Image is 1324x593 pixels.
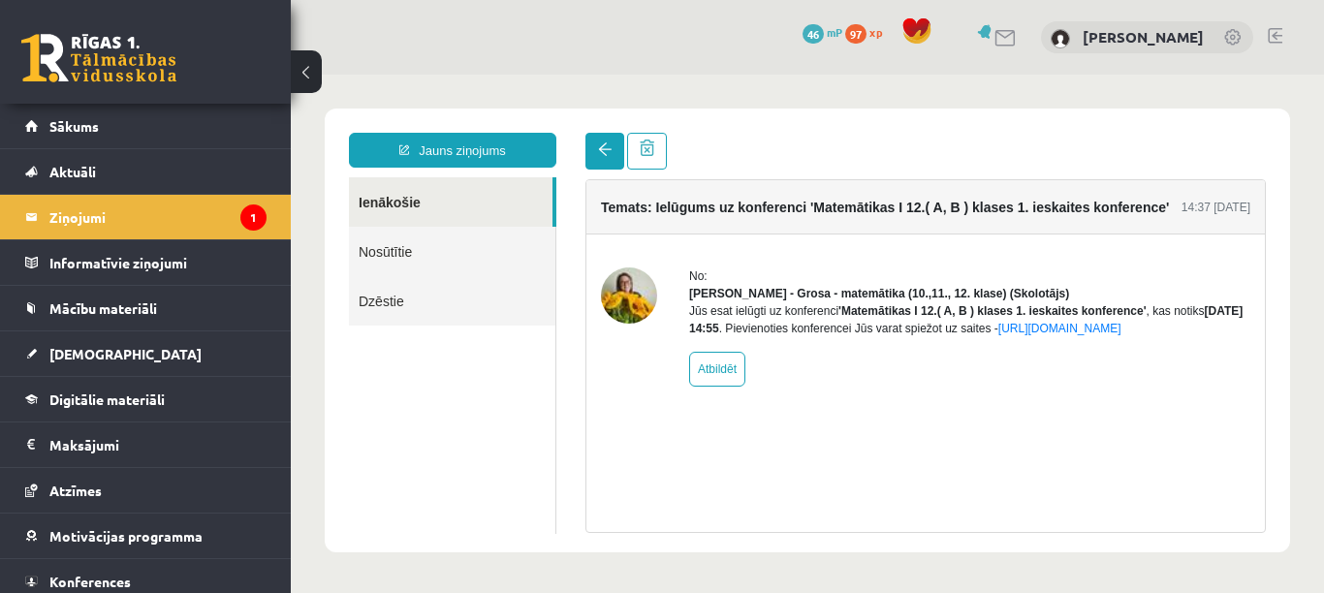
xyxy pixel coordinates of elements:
a: Ziņojumi1 [25,195,267,239]
a: Atbildēt [398,277,455,312]
span: Motivācijas programma [49,527,203,545]
legend: Informatīvie ziņojumi [49,240,267,285]
a: Rīgas 1. Tālmācības vidusskola [21,34,176,82]
a: [DEMOGRAPHIC_DATA] [25,331,267,376]
span: Aktuāli [49,163,96,180]
a: Informatīvie ziņojumi [25,240,267,285]
span: Konferences [49,573,131,590]
legend: Maksājumi [49,422,267,467]
a: [PERSON_NAME] [1083,27,1204,47]
div: No: [398,193,960,210]
span: Mācību materiāli [49,299,157,317]
div: 14:37 [DATE] [891,124,960,141]
a: Motivācijas programma [25,514,267,558]
span: Atzīmes [49,482,102,499]
span: xp [869,24,882,40]
a: Atzīmes [25,468,267,513]
legend: Ziņojumi [49,195,267,239]
h4: Temats: Ielūgums uz konferenci 'Matemātikas I 12.( A, B ) klases 1. ieskaites konference' [310,125,878,140]
a: [URL][DOMAIN_NAME] [708,247,831,261]
span: mP [827,24,842,40]
a: Ienākošie [58,103,262,152]
a: 97 xp [845,24,892,40]
div: Jūs esat ielūgti uz konferenci , kas notiks . Pievienoties konferencei Jūs varat spiežot uz saites - [398,228,960,263]
span: Sākums [49,117,99,135]
img: Roberts Reinis Liekniņš [1051,29,1070,48]
b: 'Matemātikas I 12.( A, B ) klases 1. ieskaites konference' [548,230,855,243]
a: Digitālie materiāli [25,377,267,421]
span: 46 [803,24,824,44]
img: Laima Tukāne - Grosa - matemātika (10.,11., 12. klase) [310,193,366,249]
a: Dzēstie [58,202,265,251]
a: Jauns ziņojums [58,58,266,93]
span: Digitālie materiāli [49,390,165,408]
a: Maksājumi [25,422,267,467]
i: 1 [240,204,267,231]
span: [DEMOGRAPHIC_DATA] [49,345,202,362]
a: Sākums [25,104,267,148]
a: Aktuāli [25,149,267,194]
a: Nosūtītie [58,152,265,202]
a: Mācību materiāli [25,286,267,330]
strong: [PERSON_NAME] - Grosa - matemātika (10.,11., 12. klase) (Skolotājs) [398,212,778,226]
a: 46 mP [803,24,842,40]
span: 97 [845,24,867,44]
